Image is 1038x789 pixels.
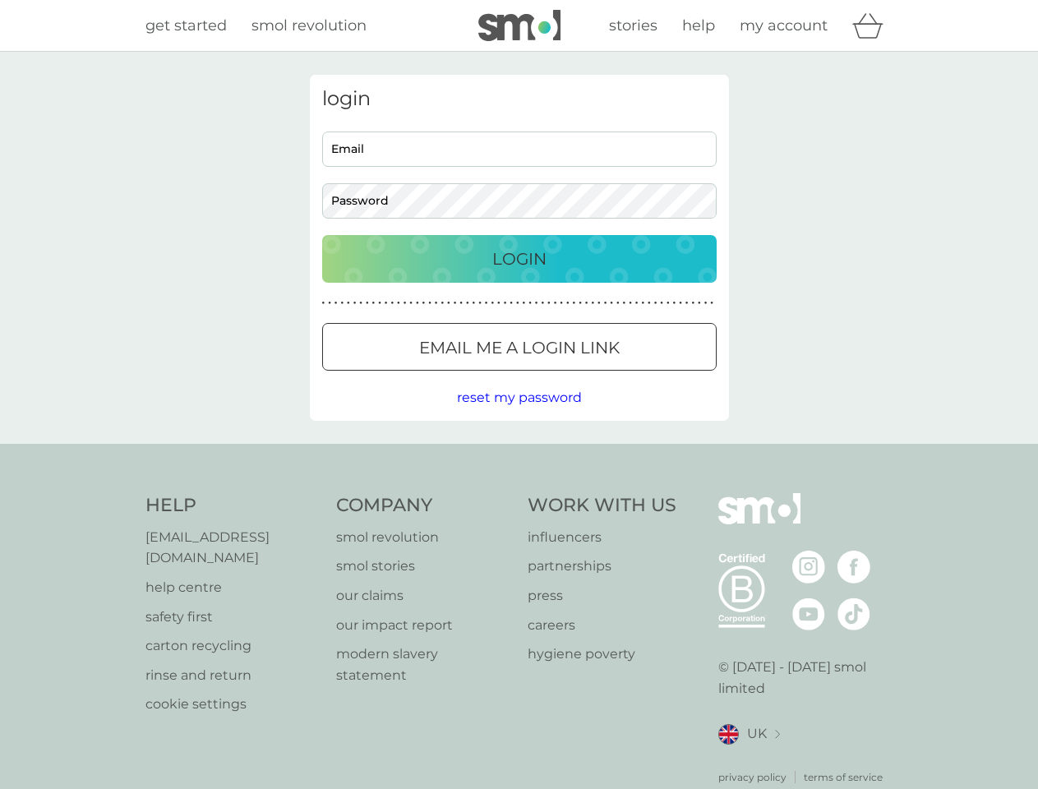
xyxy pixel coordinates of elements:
[336,615,511,636] a: our impact report
[145,527,321,569] a: [EMAIL_ADDRESS][DOMAIN_NAME]
[336,493,511,519] h4: Company
[145,665,321,686] a: rinse and return
[473,299,476,307] p: ●
[528,585,676,607] a: press
[541,299,544,307] p: ●
[740,14,828,38] a: my account
[334,299,338,307] p: ●
[366,299,369,307] p: ●
[491,299,494,307] p: ●
[145,14,227,38] a: get started
[459,299,463,307] p: ●
[336,527,511,548] a: smol revolution
[528,493,676,519] h4: Work With Us
[322,323,717,371] button: Email me a login link
[145,577,321,598] a: help centre
[528,527,676,548] a: influencers
[251,14,367,38] a: smol revolution
[409,299,413,307] p: ●
[597,299,601,307] p: ●
[852,9,893,42] div: basket
[682,14,715,38] a: help
[404,299,407,307] p: ●
[718,769,787,785] a: privacy policy
[704,299,708,307] p: ●
[682,16,715,35] span: help
[454,299,457,307] p: ●
[685,299,689,307] p: ●
[535,299,538,307] p: ●
[579,299,582,307] p: ●
[528,644,676,665] a: hygiene poverty
[504,299,507,307] p: ●
[466,299,469,307] p: ●
[698,299,701,307] p: ●
[635,299,639,307] p: ●
[837,598,870,630] img: visit the smol Tiktok page
[457,390,582,405] span: reset my password
[660,299,663,307] p: ●
[554,299,557,307] p: ●
[485,299,488,307] p: ●
[478,10,561,41] img: smol
[510,299,513,307] p: ●
[740,16,828,35] span: my account
[747,723,767,745] span: UK
[616,299,620,307] p: ●
[422,299,426,307] p: ●
[322,235,717,283] button: Login
[585,299,588,307] p: ●
[435,299,438,307] p: ●
[573,299,576,307] p: ●
[336,644,511,685] p: modern slavery statement
[385,299,388,307] p: ●
[804,769,883,785] a: terms of service
[528,615,676,636] p: careers
[604,299,607,307] p: ●
[416,299,419,307] p: ●
[447,299,450,307] p: ●
[629,299,632,307] p: ●
[428,299,431,307] p: ●
[340,299,344,307] p: ●
[145,16,227,35] span: get started
[718,657,893,699] p: © [DATE] - [DATE] smol limited
[691,299,694,307] p: ●
[145,694,321,715] p: cookie settings
[328,299,331,307] p: ●
[528,556,676,577] p: partnerships
[378,299,381,307] p: ●
[419,335,620,361] p: Email me a login link
[648,299,651,307] p: ●
[336,556,511,577] a: smol stories
[359,299,362,307] p: ●
[528,299,532,307] p: ●
[610,299,613,307] p: ●
[353,299,357,307] p: ●
[372,299,376,307] p: ●
[322,87,717,111] h3: login
[336,585,511,607] a: our claims
[251,16,367,35] span: smol revolution
[145,607,321,628] a: safety first
[609,16,657,35] span: stories
[609,14,657,38] a: stories
[457,387,582,408] button: reset my password
[560,299,563,307] p: ●
[145,635,321,657] a: carton recycling
[516,299,519,307] p: ●
[441,299,444,307] p: ●
[566,299,570,307] p: ●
